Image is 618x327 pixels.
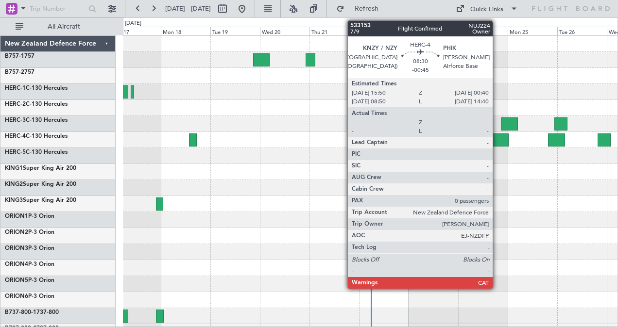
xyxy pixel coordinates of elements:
button: Refresh [332,1,390,16]
div: Tue 19 [210,27,260,35]
div: Mon 25 [508,27,557,35]
div: [DATE] [125,19,141,28]
a: ORION2P-3 Orion [5,229,54,235]
a: B737-800-1737-800 [5,310,59,315]
div: Mon 18 [161,27,210,35]
a: HERC-2C-130 Hercules [5,101,68,107]
a: B757-2757 [5,69,34,75]
button: Quick Links [451,1,523,16]
span: Refresh [346,5,387,12]
div: Tue 26 [557,27,607,35]
a: HERC-1C-130 Hercules [5,85,68,91]
a: HERC-3C-130 Hercules [5,117,68,123]
div: Fri 22 [359,27,409,35]
span: HERC-3 [5,117,26,123]
span: All Aircraft [25,23,103,30]
div: Sun 17 [111,27,161,35]
a: B757-1757 [5,53,34,59]
a: ORION1P-3 Orion [5,213,54,219]
span: ORION2 [5,229,28,235]
span: KING1 [5,165,23,171]
span: ORION5 [5,278,28,283]
div: Quick Links [470,5,503,15]
a: ORION4P-3 Orion [5,262,54,267]
span: HERC-5 [5,149,26,155]
span: ORION4 [5,262,28,267]
span: KING3 [5,197,23,203]
span: ORION6 [5,294,28,299]
a: HERC-4C-130 Hercules [5,133,68,139]
span: B757-2 [5,69,24,75]
a: ORION5P-3 Orion [5,278,54,283]
a: KING2Super King Air 200 [5,181,76,187]
span: [DATE] - [DATE] [165,4,211,13]
span: ORION1 [5,213,28,219]
div: Thu 21 [309,27,359,35]
a: ORION3P-3 Orion [5,245,54,251]
a: ORION6P-3 Orion [5,294,54,299]
span: B737-800-1 [5,310,36,315]
div: Sun 24 [458,27,508,35]
a: KING1Super King Air 200 [5,165,76,171]
div: Sat 23 [409,27,458,35]
a: HERC-5C-130 Hercules [5,149,68,155]
a: KING3Super King Air 200 [5,197,76,203]
input: Trip Number [30,1,86,16]
span: HERC-2 [5,101,26,107]
div: Wed 20 [260,27,309,35]
span: ORION3 [5,245,28,251]
span: B757-1 [5,53,24,59]
span: HERC-1 [5,85,26,91]
span: HERC-4 [5,133,26,139]
span: KING2 [5,181,23,187]
button: All Aircraft [11,19,105,34]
